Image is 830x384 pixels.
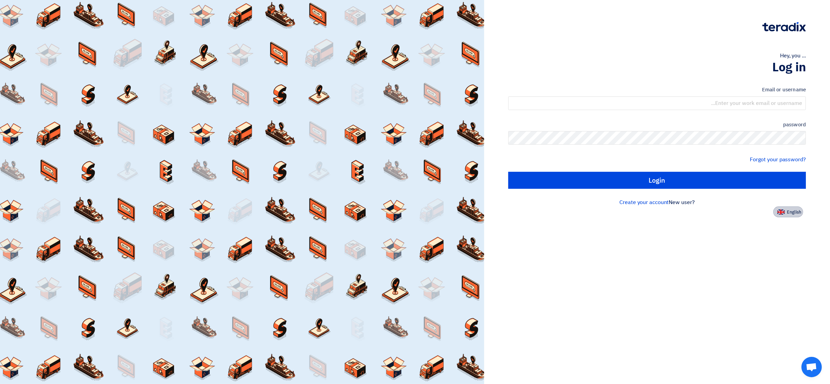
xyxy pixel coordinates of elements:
[780,52,806,60] font: Hey, you ...
[508,96,806,110] input: Enter your work email or username...
[750,156,806,164] a: Forgot your password?
[772,58,806,76] font: Log in
[801,357,822,377] div: Open chat
[669,198,695,206] font: New user?
[777,209,785,215] img: en-US.png
[787,209,801,215] font: English
[508,172,806,189] input: Login
[762,86,806,93] font: Email or username
[773,206,803,217] button: English
[762,22,806,32] img: Teradix logo
[783,121,806,128] font: password
[619,198,669,206] a: Create your account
